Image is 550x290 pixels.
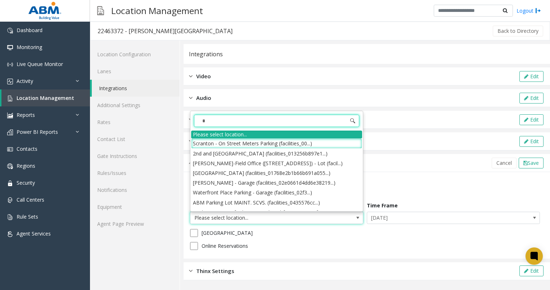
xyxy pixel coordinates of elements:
[17,196,44,203] span: Call Centers
[7,28,13,34] img: 'icon'
[189,137,193,145] img: closed
[17,162,35,169] span: Regions
[191,178,362,188] li: [PERSON_NAME] - Garage (facilities_02e0661d4dd6e38219...)
[189,49,223,59] div: Integrations
[7,146,13,152] img: 'icon'
[519,158,544,168] button: Save
[190,212,328,224] span: Please select location...
[90,63,180,80] a: Lanes
[191,168,362,178] li: [GEOGRAPHIC_DATA] (facilities_01768e2b1b66b691a055...)
[189,267,193,275] img: closed
[202,242,248,250] label: Online Reservations
[97,2,104,19] img: pageIcon
[17,44,42,50] span: Monitoring
[17,27,42,34] span: Dashboard
[496,159,512,166] span: Cancel
[7,113,13,118] img: 'icon'
[7,163,13,169] img: 'icon'
[7,129,13,135] img: 'icon'
[7,214,13,220] img: 'icon'
[367,202,398,209] label: Time Frame
[17,230,51,237] span: Agent Services
[90,148,180,164] a: Gate Instructions
[17,179,35,186] span: Security
[90,46,180,63] a: Location Configuration
[92,80,180,97] a: Integrations
[535,7,541,14] img: logout
[98,26,233,36] div: 22463372 - [PERSON_NAME][GEOGRAPHIC_DATA]
[90,215,180,232] a: Agent Page Preview
[519,136,544,147] button: Edit
[191,188,362,197] li: Waterfront Place Parking - Garage (facilities_02f3...)
[519,93,544,104] button: Edit
[7,197,13,203] img: 'icon'
[1,89,90,106] a: Location Management
[191,207,362,217] li: Buckeye Garage (facilities_07eccb505bf25c6ea55750f...)
[191,139,362,148] li: Scranton - On Street Meters Parking (facilities_00...)
[17,61,63,67] span: Live Queue Monitor
[17,111,35,118] span: Reports
[517,7,541,14] a: Logout
[7,62,13,67] img: 'icon'
[17,78,33,84] span: Activity
[90,181,180,198] a: Notifications
[189,159,193,167] img: opened
[17,213,38,220] span: Rule Sets
[191,198,362,207] li: ABM Parking Lot MAINT. SCVS. (facilities_0435576cc...)
[191,131,362,139] div: Please select location...
[519,71,544,82] button: Edit
[196,72,211,80] span: Video
[7,45,13,50] img: 'icon'
[189,94,193,102] img: closed
[17,128,58,135] span: Power BI Reports
[90,131,180,148] a: Contact List
[519,265,544,276] button: Edit
[492,158,517,168] button: Cancel
[17,95,74,101] span: Location Management
[7,96,13,101] img: 'icon'
[367,212,505,224] span: [DATE]
[493,26,543,36] button: Back to Directory
[519,114,544,125] button: Edit
[528,159,539,166] span: Save
[202,229,253,237] label: [GEOGRAPHIC_DATA]
[90,114,180,131] a: Rates
[7,180,13,186] img: 'icon'
[108,2,207,19] h3: Location Management
[17,145,37,152] span: Contacts
[196,94,211,102] span: Audio
[191,149,362,158] li: 2nd and [GEOGRAPHIC_DATA] (facilities_013256b897e1...)
[189,72,193,80] img: closed
[196,267,234,275] span: Thinx Settings
[191,158,362,168] li: [PERSON_NAME]-Field Office ([STREET_ADDRESS]) - Lot (facil...)
[7,231,13,237] img: 'icon'
[90,198,180,215] a: Equipment
[90,97,180,114] a: Additional Settings
[7,79,13,84] img: 'icon'
[90,164,180,181] a: Rules/Issues
[189,115,193,124] img: closed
